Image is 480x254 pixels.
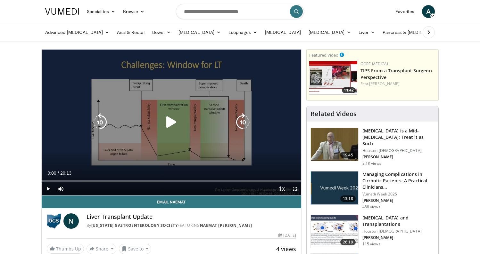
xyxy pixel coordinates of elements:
a: [US_STATE] Gastroenterology Society [91,223,178,228]
a: A [422,5,435,18]
button: Mute [54,182,67,195]
button: Play [42,182,54,195]
a: 26:19 [MEDICAL_DATA] and Transplantations Houston [DEMOGRAPHIC_DATA] [PERSON_NAME] 115 views [310,215,434,249]
a: [MEDICAL_DATA] [305,26,355,39]
div: Progress Bar [42,180,301,182]
button: Save to [119,244,152,254]
p: Houston [DEMOGRAPHIC_DATA] [362,148,434,153]
h4: Related Videos [310,110,357,118]
h3: [MEDICAL_DATA] is a Mid-[MEDICAL_DATA]: Treat it as Such [362,128,434,147]
p: [PERSON_NAME] [362,198,434,203]
input: Search topics, interventions [176,4,304,19]
img: b79064c7-a40b-4262-95d7-e83347a42cae.jpg.150x105_q85_crop-smart_upscale.jpg [311,171,358,205]
button: Playback Rate [276,182,288,195]
img: 8ff36d68-c5b4-45d1-8238-b4e55942bc01.150x105_q85_crop-smart_upscale.jpg [311,215,358,248]
a: Advanced [MEDICAL_DATA] [41,26,113,39]
p: 2.1K views [362,161,381,166]
span: 20:13 [60,171,71,176]
h3: Managing Complications in Cirrhotic Patients: A Practical Clinicians… [362,171,434,190]
p: [PERSON_NAME] [362,155,434,160]
img: VuMedi Logo [45,8,79,15]
a: Specialties [83,5,119,18]
video-js: Video Player [42,50,301,195]
button: Share [87,244,116,254]
p: [PERSON_NAME] [362,235,434,240]
a: Browse [119,5,149,18]
a: TIPS From a Transplant Surgeon Perspective [360,67,432,80]
a: [MEDICAL_DATA] [175,26,225,39]
p: 488 views [362,204,380,210]
span: 4 views [276,245,296,253]
a: [MEDICAL_DATA] [261,26,305,39]
img: 4003d3dc-4d84-4588-a4af-bb6b84f49ae6.150x105_q85_crop-smart_upscale.jpg [309,61,357,95]
a: 13:18 Managing Complications in Cirrhotic Patients: A Practical Clinicians… Vumedi Week 2025 [PER... [310,171,434,210]
p: Houston [DEMOGRAPHIC_DATA] [362,229,434,234]
a: N [63,213,79,229]
p: Vumedi Week 2025 [362,192,434,197]
a: Bowel [148,26,175,39]
a: Pancreas & [MEDICAL_DATA] [379,26,454,39]
a: Naemat [PERSON_NAME] [200,223,252,228]
img: Ohio Gastroenterology Society [47,213,61,229]
div: By FEATURING [87,223,296,228]
span: 13:18 [340,195,356,202]
span: 11:42 [342,87,356,93]
a: Email Naemat [42,195,301,208]
div: Feat. [360,81,436,87]
img: 747e94ab-1cae-4bba-8046-755ed87a7908.150x105_q85_crop-smart_upscale.jpg [311,128,358,161]
a: Thumbs Up [47,244,84,254]
a: [PERSON_NAME] [369,81,400,86]
div: [DATE] [278,233,296,238]
span: 0:00 [47,171,56,176]
a: 11:42 [309,61,357,95]
span: 26:19 [340,239,356,245]
a: 19:45 [MEDICAL_DATA] is a Mid-[MEDICAL_DATA]: Treat it as Such Houston [DEMOGRAPHIC_DATA] [PERSON... [310,128,434,166]
p: 115 views [362,242,380,247]
small: Featured Video [309,52,338,58]
a: Favorites [392,5,418,18]
a: Gore Medical [360,61,389,67]
a: Liver [355,26,379,39]
span: / [58,171,59,176]
a: Anal & Rectal [113,26,148,39]
h4: Liver Transplant Update [87,213,296,220]
button: Fullscreen [288,182,301,195]
h3: [MEDICAL_DATA] and Transplantations [362,215,434,227]
a: Esophagus [225,26,261,39]
span: 19:45 [340,152,356,158]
